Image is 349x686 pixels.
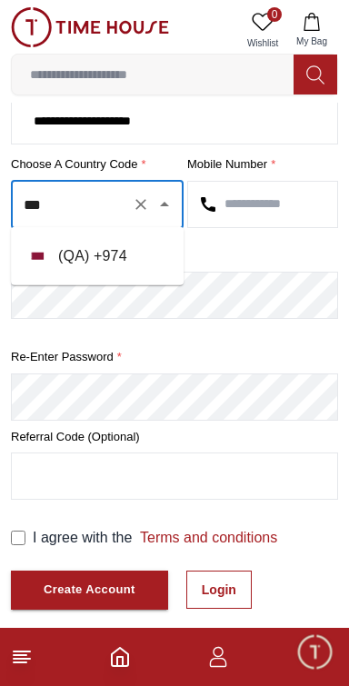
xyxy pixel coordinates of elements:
img: ... [11,7,169,47]
button: My Bag [285,7,338,54]
a: 0Wishlist [240,7,285,54]
span: My Bag [289,35,334,48]
a: Login [186,571,252,609]
button: Close [152,192,177,217]
label: Mobile Number [187,155,338,174]
a: Home [109,646,131,668]
span: Wishlist [240,36,285,50]
button: Create Account [11,571,168,610]
li: ( QA ) + 974 [11,234,184,278]
button: Clear [128,192,154,217]
a: Terms and conditions [132,530,277,545]
label: Referral Code (Optional) [11,428,338,446]
div: Create Account [44,580,135,601]
label: Choose a country code [11,155,184,174]
div: Chat Widget [295,632,335,672]
label: Re-enter Password [11,348,338,366]
label: I agree with the [33,527,277,549]
span: 0 [267,7,282,22]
